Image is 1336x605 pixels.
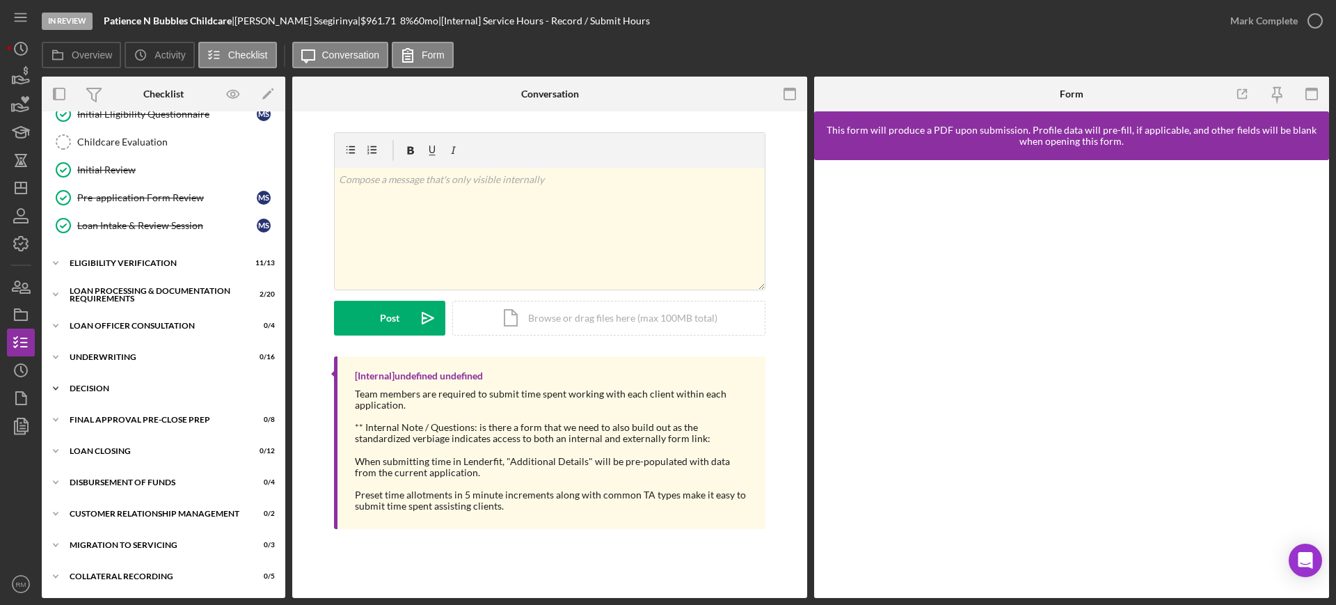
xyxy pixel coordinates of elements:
[250,416,275,424] div: 0 / 8
[292,42,389,68] button: Conversation
[42,13,93,30] div: In Review
[70,541,240,549] div: Migration to Servicing
[413,15,438,26] div: 60 mo
[70,259,240,267] div: Eligibility Verification
[42,42,121,68] button: Overview
[355,456,751,478] div: When submitting time in Lenderfit, "Additional Details" will be pre-populated with data from the ...
[143,88,184,100] div: Checklist
[355,388,751,411] div: Team members are required to submit time spent working with each client within each application.
[70,287,240,303] div: Loan Processing & Documentation Requirements
[77,136,278,148] div: Childcare Evaluation
[250,447,275,455] div: 0 / 12
[250,510,275,518] div: 0 / 2
[70,353,240,361] div: Underwriting
[198,42,277,68] button: Checklist
[70,447,240,455] div: Loan Closing
[355,489,751,512] div: Preset time allotments in 5 minute increments along with common TA types make it easy to submit t...
[1216,7,1329,35] button: Mark Complete
[49,184,278,212] a: Pre-application Form ReviewMS
[49,156,278,184] a: Initial Review
[521,88,579,100] div: Conversation
[70,510,240,518] div: Customer Relationship Management
[250,478,275,487] div: 0 / 4
[154,49,185,61] label: Activity
[250,290,275,299] div: 2 / 20
[422,49,445,61] label: Form
[400,15,413,26] div: 8 %
[821,125,1322,147] div: This form will produce a PDF upon submission. Profile data will pre-fill, if applicable, and othe...
[125,42,194,68] button: Activity
[438,15,650,26] div: | [Internal] Service Hours - Record / Submit Hours
[77,220,257,231] div: Loan Intake & Review Session
[16,581,26,588] text: RM
[7,570,35,598] button: RM
[828,174,1317,584] iframe: Lenderfit form
[104,15,234,26] div: |
[77,164,278,175] div: Initial Review
[355,422,751,444] div: ** Internal Note / Questions: is there a form that we need to also build out as the standardized ...
[104,15,232,26] b: Patience N Bubbles Childcare
[234,15,360,26] div: [PERSON_NAME] Ssegirinya |
[257,191,271,205] div: M S
[49,128,278,156] a: Childcare Evaluation
[77,192,257,203] div: Pre-application Form Review
[70,416,240,424] div: Final Approval Pre-Close Prep
[257,219,271,233] div: M S
[250,572,275,581] div: 0 / 5
[228,49,268,61] label: Checklist
[70,572,240,581] div: Collateral Recording
[70,322,240,330] div: Loan Officer Consultation
[77,109,257,120] div: Initial Eligibility Questionnaire
[72,49,112,61] label: Overview
[70,478,240,487] div: Disbursement of Funds
[1060,88,1083,100] div: Form
[1289,544,1322,577] div: Open Intercom Messenger
[355,370,483,382] div: [Internal] undefined undefined
[334,301,445,336] button: Post
[250,541,275,549] div: 0 / 3
[250,353,275,361] div: 0 / 16
[70,384,268,393] div: Decision
[360,15,400,26] div: $961.71
[380,301,399,336] div: Post
[49,212,278,239] a: Loan Intake & Review SessionMS
[322,49,380,61] label: Conversation
[257,107,271,121] div: M S
[392,42,454,68] button: Form
[250,322,275,330] div: 0 / 4
[49,100,278,128] a: Initial Eligibility QuestionnaireMS
[1230,7,1298,35] div: Mark Complete
[250,259,275,267] div: 11 / 13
